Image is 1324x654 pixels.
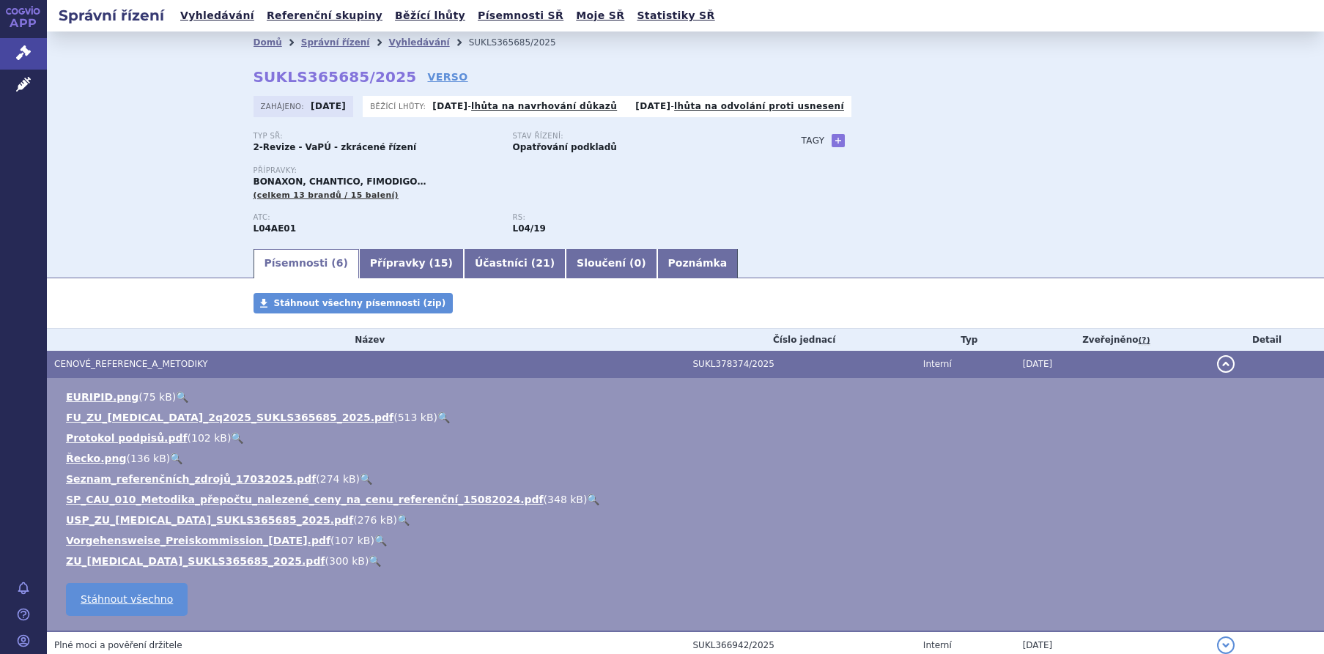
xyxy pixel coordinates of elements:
[66,431,1309,445] li: ( )
[254,37,282,48] a: Domů
[513,223,546,234] strong: fingolimod
[66,390,1309,404] li: ( )
[657,249,739,278] a: Poznámka
[1138,335,1150,346] abbr: (?)
[547,494,583,505] span: 348 kB
[170,453,182,464] a: 🔍
[802,132,825,149] h3: Tagy
[261,100,307,112] span: Zahájeno:
[1217,355,1235,373] button: detail
[254,142,417,152] strong: 2-Revize - VaPÚ - zkrácené řízení
[536,257,550,269] span: 21
[254,176,426,187] span: BONAXON, CHANTICO, FIMODIGO…
[923,359,952,369] span: Interní
[54,359,208,369] span: CENOVÉ_REFERENCE_A_METODIKY
[262,6,387,26] a: Referenční skupiny
[254,213,498,222] p: ATC:
[1016,351,1210,378] td: [DATE]
[469,31,575,53] li: SUKLS365685/2025
[320,473,356,485] span: 274 kB
[143,391,172,403] span: 75 kB
[311,101,346,111] strong: [DATE]
[369,555,381,567] a: 🔍
[370,100,429,112] span: Běžící lhůty:
[513,213,758,222] p: RS:
[1016,329,1210,351] th: Zveřejněno
[686,351,916,378] td: SUKL378374/2025
[66,412,393,423] a: FU_ZU_[MEDICAL_DATA]_2q2025_SUKLS365685_2025.pdf
[66,583,188,616] a: Stáhnout všechno
[464,249,566,278] a: Účastníci (21)
[916,329,1016,351] th: Typ
[66,555,325,567] a: ZU_[MEDICAL_DATA]_SUKLS365685_2025.pdf
[66,451,1309,466] li: ( )
[254,132,498,141] p: Typ SŘ:
[66,472,1309,486] li: ( )
[360,473,372,485] a: 🔍
[923,640,952,650] span: Interní
[388,37,449,48] a: Vyhledávání
[47,329,686,351] th: Název
[66,473,316,485] a: Seznam_referenčních_zdrojů_17032025.pdf
[397,514,410,526] a: 🔍
[66,533,1309,548] li: ( )
[254,249,359,278] a: Písemnosti (6)
[473,6,568,26] a: Písemnosti SŘ
[66,492,1309,507] li: ( )
[632,6,719,26] a: Statistiky SŘ
[66,391,138,403] a: EURIPID.png
[47,5,176,26] h2: Správní řízení
[274,298,446,308] span: Stáhnout všechny písemnosti (zip)
[1210,329,1324,351] th: Detail
[254,68,417,86] strong: SUKLS365685/2025
[329,555,365,567] span: 300 kB
[832,134,845,147] a: +
[374,535,387,546] a: 🔍
[254,223,297,234] strong: FINGOLIMOD
[587,494,599,505] a: 🔍
[471,101,617,111] a: lhůta na navrhování důkazů
[434,257,448,269] span: 15
[635,100,844,112] p: -
[437,412,450,423] a: 🔍
[398,412,434,423] span: 513 kB
[66,554,1309,568] li: ( )
[231,432,243,444] a: 🔍
[391,6,470,26] a: Běžící lhůty
[427,70,467,84] a: VERSO
[191,432,227,444] span: 102 kB
[513,132,758,141] p: Stav řízení:
[359,249,464,278] a: Přípravky (15)
[130,453,166,464] span: 136 kB
[634,257,641,269] span: 0
[66,513,1309,527] li: ( )
[254,190,399,200] span: (celkem 13 brandů / 15 balení)
[254,293,454,313] a: Stáhnout všechny písemnosti (zip)
[66,410,1309,425] li: ( )
[572,6,629,26] a: Moje SŘ
[566,249,657,278] a: Sloučení (0)
[513,142,617,152] strong: Opatřování podkladů
[254,166,772,175] p: Přípravky:
[1217,636,1235,654] button: detail
[54,640,182,650] span: Plné moci a pověření držitele
[686,329,916,351] th: Číslo jednací
[335,535,371,546] span: 107 kB
[66,514,353,526] a: USP_ZU_[MEDICAL_DATA]_SUKLS365685_2025.pdf
[674,101,844,111] a: lhůta na odvolání proti usnesení
[301,37,370,48] a: Správní řízení
[358,514,393,526] span: 276 kB
[432,101,467,111] strong: [DATE]
[336,257,344,269] span: 6
[66,494,544,505] a: SP_CAU_010_Metodika_přepočtu_nalezené_ceny_na_cenu_referenční_15082024.pdf
[66,453,126,464] a: Řecko.png
[635,101,670,111] strong: [DATE]
[66,535,330,546] a: Vorgehensweise_Preiskommission_[DATE].pdf
[66,432,188,444] a: Protokol podpisů.pdf
[176,6,259,26] a: Vyhledávání
[432,100,617,112] p: -
[176,391,188,403] a: 🔍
